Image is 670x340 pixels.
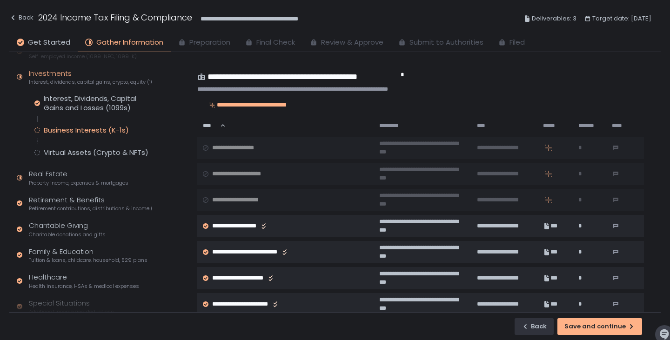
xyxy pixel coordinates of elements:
span: Preparation [189,37,230,48]
span: Gather Information [96,37,163,48]
button: Back [515,318,554,335]
span: Property income, expenses & mortgages [29,180,128,187]
div: Interest, Dividends, Capital Gains and Losses (1099s) [44,94,152,113]
span: Health insurance, HSAs & medical expenses [29,283,139,290]
div: Family & Education [29,247,147,264]
span: Filed [509,37,525,48]
div: Business Interests (K-1s) [44,126,129,135]
h1: 2024 Income Tax Filing & Compliance [38,11,192,24]
div: Charitable Giving [29,220,106,238]
div: Retirement & Benefits [29,195,152,213]
span: Submit to Authorities [409,37,483,48]
button: Save and continue [557,318,642,335]
span: Interest, dividends, capital gains, crypto, equity (1099s, K-1s) [29,79,152,86]
span: Self-employed income (1099-NEC, 1099-K) [29,53,137,60]
div: Special Situations [29,298,114,316]
span: Tuition & loans, childcare, household, 529 plans [29,257,147,264]
div: Back [522,322,547,331]
span: Final Check [256,37,295,48]
button: Back [9,11,33,27]
span: Target date: [DATE] [592,13,651,24]
span: Additional income and deductions [29,308,114,315]
span: Retirement contributions, distributions & income (1099-R, 5498) [29,205,152,212]
span: Deliverables: 3 [532,13,576,24]
div: Back [9,12,33,23]
span: Get Started [28,37,70,48]
div: Virtual Assets (Crypto & NFTs) [44,148,148,157]
div: Healthcare [29,272,139,290]
div: Save and continue [564,322,635,331]
span: Charitable donations and gifts [29,231,106,238]
span: Review & Approve [321,37,383,48]
div: Investments [29,68,152,86]
div: Real Estate [29,169,128,187]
